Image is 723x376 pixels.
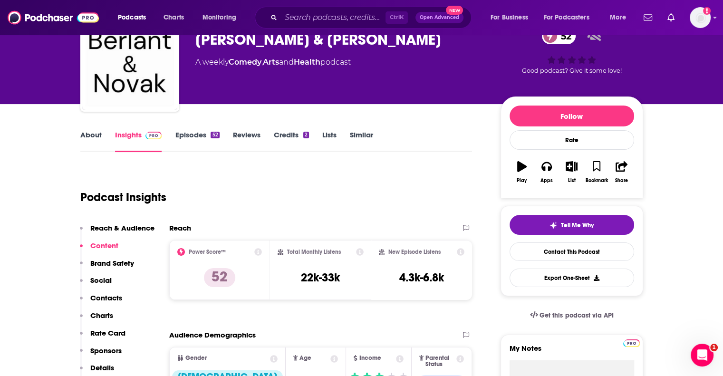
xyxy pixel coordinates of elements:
[263,58,279,67] a: Arts
[615,178,628,183] div: Share
[195,57,351,68] div: A weekly podcast
[261,58,263,67] span: ,
[185,355,207,361] span: Gender
[80,223,154,241] button: Reach & Audience
[690,7,711,28] span: Logged in as mindyn
[322,130,337,152] a: Lists
[90,293,122,302] p: Contacts
[299,355,311,361] span: Age
[510,155,534,189] button: Play
[559,155,584,189] button: List
[175,130,219,152] a: Episodes52
[540,178,553,183] div: Apps
[90,328,125,337] p: Rate Card
[510,344,634,360] label: My Notes
[157,10,190,25] a: Charts
[90,346,122,355] p: Sponsors
[517,178,527,183] div: Play
[90,259,134,268] p: Brand Safety
[164,11,184,24] span: Charts
[510,215,634,235] button: tell me why sparkleTell Me Why
[202,11,236,24] span: Monitoring
[522,67,622,74] span: Good podcast? Give it some love!
[90,241,118,250] p: Content
[388,249,441,255] h2: New Episode Listens
[90,311,113,320] p: Charts
[703,7,711,15] svg: Add a profile image
[115,130,162,152] a: InsightsPodchaser Pro
[484,10,540,25] button: open menu
[446,6,463,15] span: New
[80,328,125,346] button: Rate Card
[80,293,122,311] button: Contacts
[169,330,256,339] h2: Audience Demographics
[542,28,576,44] a: 52
[609,155,634,189] button: Share
[274,130,309,152] a: Credits2
[294,58,320,67] a: Health
[603,10,638,25] button: open menu
[425,355,455,367] span: Parental Status
[691,344,713,366] iframe: Intercom live chat
[90,363,114,372] p: Details
[204,268,235,287] p: 52
[584,155,609,189] button: Bookmark
[196,10,249,25] button: open menu
[279,58,294,67] span: and
[90,223,154,232] p: Reach & Audience
[415,12,463,23] button: Open AdvancedNew
[169,223,191,232] h2: Reach
[690,7,711,28] button: Show profile menu
[301,270,340,285] h3: 22k-33k
[510,106,634,126] button: Follow
[82,15,177,110] img: Berlant & Novak
[610,11,626,24] span: More
[145,132,162,139] img: Podchaser Pro
[538,10,603,25] button: open menu
[640,10,656,26] a: Show notifications dropdown
[303,132,309,138] div: 2
[561,222,594,229] span: Tell Me Why
[690,7,711,28] img: User Profile
[264,7,481,29] div: Search podcasts, credits, & more...
[8,9,99,27] img: Podchaser - Follow, Share and Rate Podcasts
[510,130,634,150] div: Rate
[540,311,613,319] span: Get this podcast via API
[710,344,718,351] span: 1
[111,10,158,25] button: open menu
[229,58,261,67] a: Comedy
[80,259,134,276] button: Brand Safety
[80,346,122,364] button: Sponsors
[80,130,102,152] a: About
[551,28,576,44] span: 52
[90,276,112,285] p: Social
[501,21,643,80] div: 52Good podcast? Give it some love!
[623,338,640,347] a: Pro website
[281,10,386,25] input: Search podcasts, credits, & more...
[664,10,678,26] a: Show notifications dropdown
[80,241,118,259] button: Content
[568,178,576,183] div: List
[522,304,621,327] a: Get this podcast via API
[350,130,373,152] a: Similar
[233,130,260,152] a: Reviews
[491,11,528,24] span: For Business
[359,355,381,361] span: Income
[623,339,640,347] img: Podchaser Pro
[189,249,226,255] h2: Power Score™
[118,11,146,24] span: Podcasts
[80,276,112,293] button: Social
[211,132,219,138] div: 52
[420,15,459,20] span: Open Advanced
[534,155,559,189] button: Apps
[585,178,607,183] div: Bookmark
[386,11,408,24] span: Ctrl K
[80,311,113,328] button: Charts
[287,249,341,255] h2: Total Monthly Listens
[80,190,166,204] h1: Podcast Insights
[544,11,589,24] span: For Podcasters
[549,222,557,229] img: tell me why sparkle
[510,269,634,287] button: Export One-Sheet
